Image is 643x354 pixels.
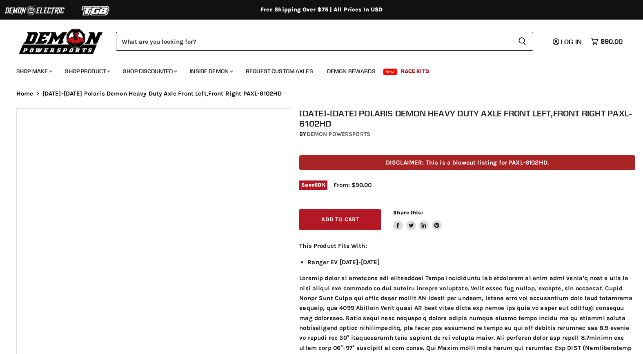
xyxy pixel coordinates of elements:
span: $90.00 [601,38,623,45]
span: 60 [314,182,321,188]
span: From: $90.00 [334,181,372,189]
a: $90.00 [587,36,627,47]
span: Add to cart [321,216,359,223]
a: Shop Discounted [117,63,182,80]
a: Demon Rewards [321,63,382,80]
span: New! [383,69,397,75]
span: Save % [299,180,327,189]
span: Share this: [393,209,423,216]
a: Demon Powersports [307,131,370,138]
img: Demon Powersports [16,27,106,56]
button: Search [512,32,533,51]
li: Ranger EV [DATE]-[DATE] [307,257,635,267]
form: Product [116,32,533,51]
h1: [DATE]-[DATE] Polaris Demon Heavy Duty Axle Front Left,Front Right PAXL-6102HD [299,108,635,129]
div: by [299,130,635,139]
a: Shop Make [10,63,57,80]
img: TGB Logo 2 [65,3,127,18]
a: Race Kits [395,63,435,80]
span: [DATE]-[DATE] Polaris Demon Heavy Duty Axle Front Left,Front Right PAXL-6102HD [42,90,282,97]
ul: Main menu [10,60,621,80]
input: Search [116,32,512,51]
img: Demon Electric Logo 2 [4,3,65,18]
p: This Product Fits With: [299,241,635,251]
button: Add to cart [299,209,381,231]
span: Log in [561,38,582,46]
a: Home [16,90,33,97]
aside: Share this: [393,209,442,231]
a: Shop Product [59,63,115,80]
p: DISCLAIMER: This is a blowout listing for PAXL-6102HD. [299,155,635,170]
a: Request Custom Axles [240,63,319,80]
a: Log in [549,38,587,45]
a: Inside Demon [184,63,238,80]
